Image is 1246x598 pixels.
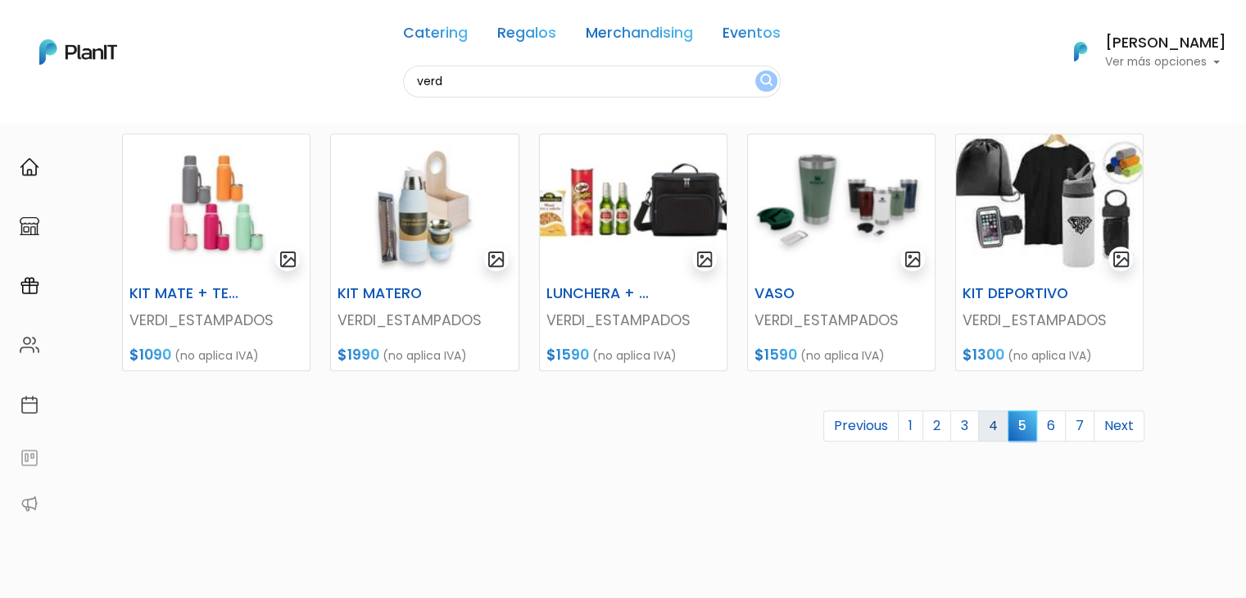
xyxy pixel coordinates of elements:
span: (no aplica IVA) [800,347,885,364]
span: $1990 [338,345,379,365]
img: people-662611757002400ad9ed0e3c099ab2801c6687ba6c219adb57efc949bc21e19d.svg [20,335,39,355]
span: (no aplica IVA) [592,347,677,364]
img: home-e721727adea9d79c4d83392d1f703f7f8bce08238fde08b1acbfd93340b81755.svg [20,157,39,177]
img: gallery-light [904,250,922,269]
a: Previous [823,410,899,442]
img: calendar-87d922413cdce8b2cf7b7f5f62616a5cf9e4887200fb71536465627b3292af00.svg [20,395,39,415]
span: $1590 [546,345,589,365]
img: thumb_2000___2000-Photoroom_-_2025-07-02T103351.963.jpg [123,134,310,279]
h6: LUNCHERA + PICADA [537,285,666,302]
img: thumb_WhatsApp_Image_2025-05-26_at_09.52.07.jpeg [956,134,1143,279]
p: VERDI_ESTAMPADOS [546,310,720,331]
a: 7 [1065,410,1094,442]
a: 4 [978,410,1008,442]
span: (no aplica IVA) [383,347,467,364]
p: Ver más opciones [1105,57,1226,68]
img: PlanIt Logo [1062,34,1099,70]
span: (no aplica IVA) [1008,347,1092,364]
a: gallery-light LUNCHERA + PICADA VERDI_ESTAMPADOS $1590 (no aplica IVA) [539,134,727,371]
p: VERDI_ESTAMPADOS [963,310,1136,331]
a: gallery-light KIT MATERO VERDI_ESTAMPADOS $1990 (no aplica IVA) [330,134,519,371]
button: PlanIt Logo [PERSON_NAME] Ver más opciones [1053,30,1226,73]
img: gallery-light [279,250,297,269]
span: $1090 [129,345,171,365]
img: gallery-light [487,250,505,269]
a: 1 [898,410,923,442]
a: Next [1094,410,1144,442]
input: Buscá regalos, desayunos, y más [403,66,781,97]
span: (no aplica IVA) [174,347,259,364]
img: marketplace-4ceaa7011d94191e9ded77b95e3339b90024bf715f7c57f8cf31f2d8c509eaba.svg [20,216,39,236]
h6: KIT MATERO [328,285,457,302]
p: VERDI_ESTAMPADOS [129,310,303,331]
a: gallery-light VASO VERDI_ESTAMPADOS $1590 (no aplica IVA) [747,134,936,371]
h6: KIT DEPORTIVO [953,285,1082,302]
a: gallery-light KIT MATE + TERMO VERDI_ESTAMPADOS $1090 (no aplica IVA) [122,134,310,371]
img: feedback-78b5a0c8f98aac82b08bfc38622c3050aee476f2c9584af64705fc4e61158814.svg [20,448,39,468]
a: 6 [1036,410,1066,442]
img: thumb_B5069BE2-F4D7-4801-A181-DF9E184C69A6.jpeg [540,134,727,279]
a: gallery-light KIT DEPORTIVO VERDI_ESTAMPADOS $1300 (no aplica IVA) [955,134,1144,371]
p: VERDI_ESTAMPADOS [338,310,511,331]
img: gallery-light [1112,250,1130,269]
h6: [PERSON_NAME] [1105,36,1226,51]
img: thumb_2000___2000-Photoroom_-_2025-07-01T113819.306.jpg [331,134,518,279]
a: Catering [403,26,468,46]
h6: VASO [745,285,874,302]
h6: KIT MATE + TERMO [120,285,249,302]
span: $1590 [754,345,797,365]
div: ¿Necesitás ayuda? [84,16,236,48]
img: gallery-light [695,250,714,269]
a: Regalos [497,26,556,46]
img: partners-52edf745621dab592f3b2c58e3bca9d71375a7ef29c3b500c9f145b62cc070d4.svg [20,494,39,514]
img: search_button-432b6d5273f82d61273b3651a40e1bd1b912527efae98b1b7a1b2c0702e16a8d.svg [760,74,773,89]
span: $1300 [963,345,1004,365]
a: Eventos [723,26,781,46]
a: 3 [950,410,979,442]
span: 5 [1008,410,1037,441]
a: Merchandising [586,26,693,46]
a: 2 [922,410,951,442]
p: VERDI_ESTAMPADOS [754,310,928,331]
img: campaigns-02234683943229c281be62815700db0a1741e53638e28bf9629b52c665b00959.svg [20,276,39,296]
img: thumb_Captura_de_pantalla_2025-05-29_133446.png [748,134,935,279]
img: PlanIt Logo [39,39,117,65]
